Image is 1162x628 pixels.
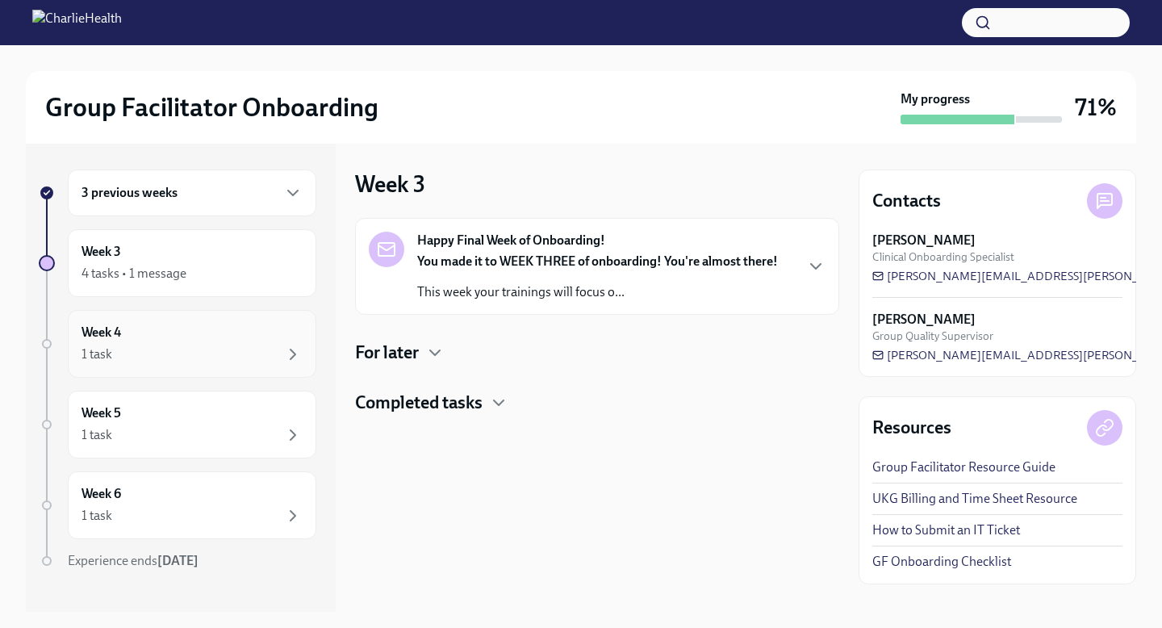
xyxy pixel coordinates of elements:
[39,229,316,297] a: Week 34 tasks • 1 message
[39,471,316,539] a: Week 61 task
[68,553,199,568] span: Experience ends
[82,243,121,261] h6: Week 3
[82,426,112,444] div: 1 task
[82,345,112,363] div: 1 task
[45,91,378,124] h2: Group Facilitator Onboarding
[1075,93,1117,122] h3: 71%
[82,507,112,525] div: 1 task
[355,170,425,199] h3: Week 3
[355,391,839,415] div: Completed tasks
[355,341,419,365] h4: For later
[872,490,1077,508] a: UKG Billing and Time Sheet Resource
[901,90,970,108] strong: My progress
[417,253,778,269] strong: You made it to WEEK THREE of onboarding! You're almost there!
[872,249,1014,265] span: Clinical Onboarding Specialist
[355,341,839,365] div: For later
[872,329,993,344] span: Group Quality Supervisor
[39,391,316,458] a: Week 51 task
[417,283,778,301] p: This week your trainings will focus o...
[872,189,941,213] h4: Contacts
[32,10,122,36] img: CharlieHealth
[68,170,316,216] div: 3 previous weeks
[82,485,121,503] h6: Week 6
[82,184,178,202] h6: 3 previous weeks
[355,391,483,415] h4: Completed tasks
[872,416,951,440] h4: Resources
[872,553,1011,571] a: GF Onboarding Checklist
[82,324,121,341] h6: Week 4
[872,521,1020,539] a: How to Submit an IT Ticket
[82,404,121,422] h6: Week 5
[39,310,316,378] a: Week 41 task
[872,311,976,329] strong: [PERSON_NAME]
[872,232,976,249] strong: [PERSON_NAME]
[157,553,199,568] strong: [DATE]
[82,265,186,283] div: 4 tasks • 1 message
[417,232,605,249] strong: Happy Final Week of Onboarding!
[872,458,1055,476] a: Group Facilitator Resource Guide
